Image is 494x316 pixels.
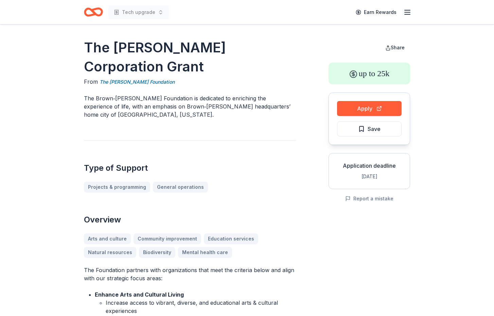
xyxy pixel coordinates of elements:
[84,94,296,119] p: The Brown‑[PERSON_NAME] Foundation is dedicated to enriching the experience of life, with an emph...
[84,163,296,173] h2: Type of Support
[122,8,155,16] span: Tech upgrade
[95,291,184,298] strong: Enhance Arts and Cultural Living
[153,182,208,193] a: General operations
[84,266,296,282] p: The Foundation partners with organizations that meet the criteria below and align with our strate...
[334,162,404,170] div: Application deadline
[368,124,381,133] span: Save
[352,6,401,18] a: Earn Rewards
[106,299,296,315] li: Increase access to vibrant, diverse, and educational arts & cultural experiences
[84,38,296,76] h1: The [PERSON_NAME] Corporation Grant
[345,195,393,203] button: Report a mistake
[84,4,103,20] a: Home
[100,78,175,86] a: The [PERSON_NAME] Foundation
[391,45,405,50] span: Share
[380,41,410,54] button: Share
[337,101,402,116] button: Apply
[334,172,404,181] div: [DATE]
[329,63,410,84] div: up to 25k
[84,182,150,193] a: Projects & programming
[84,78,296,86] div: From
[337,121,402,136] button: Save
[108,5,169,19] button: Tech upgrade
[84,214,296,225] h2: Overview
